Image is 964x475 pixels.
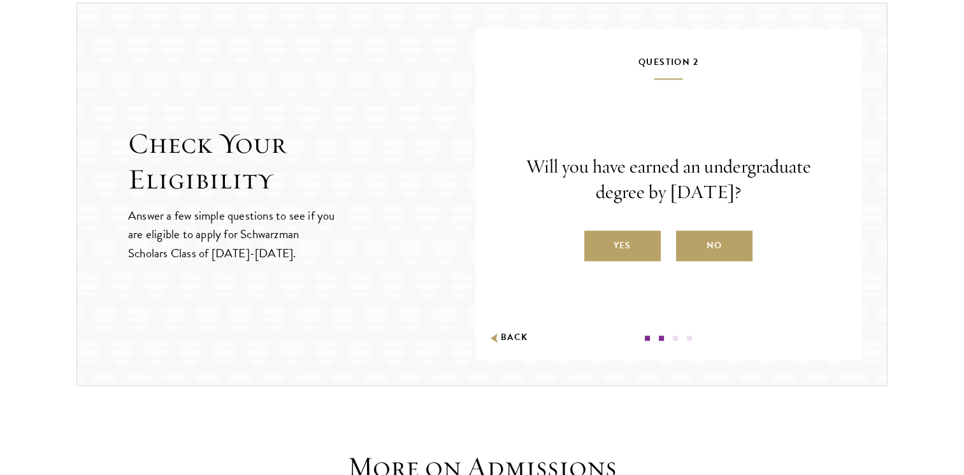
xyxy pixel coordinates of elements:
[488,331,528,344] button: Back
[514,54,823,80] h5: Question 2
[584,230,661,261] label: Yes
[514,154,823,205] p: Will you have earned an undergraduate degree by [DATE]?
[128,126,475,197] h2: Check Your Eligibility
[676,230,752,261] label: No
[128,206,336,262] p: Answer a few simple questions to see if you are eligible to apply for Schwarzman Scholars Class o...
